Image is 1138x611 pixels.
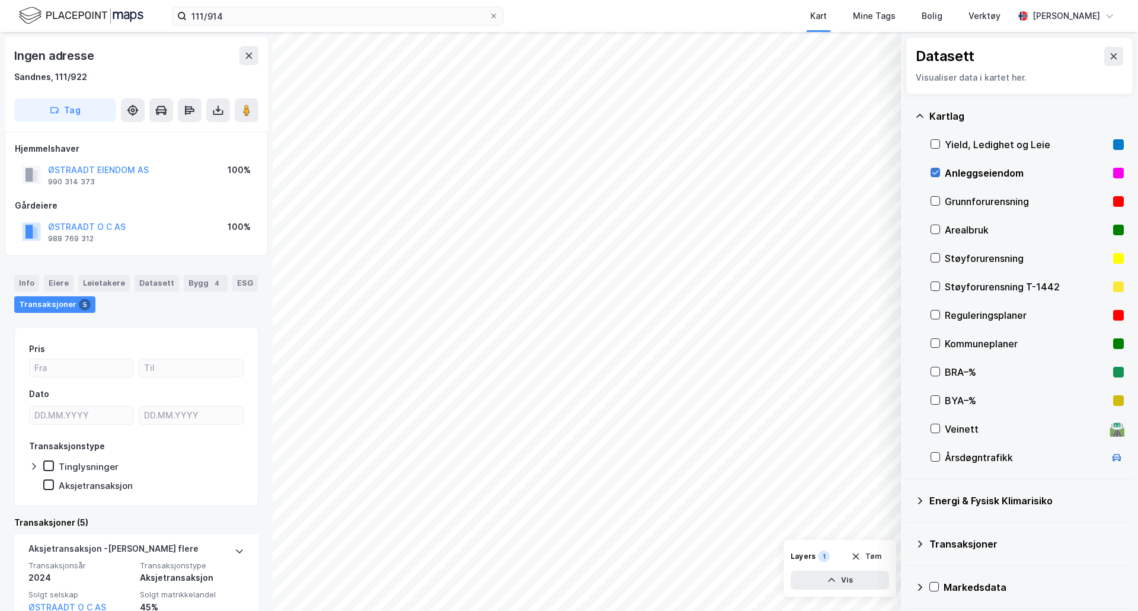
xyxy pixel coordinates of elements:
div: Verktøy [968,9,1000,23]
span: Solgt selskap [28,590,133,600]
span: Solgt matrikkelandel [140,590,244,600]
div: Eiere [44,275,73,292]
div: 100% [228,220,251,234]
div: Hjemmelshaver [15,142,258,156]
div: Visualiser data i kartet her. [916,71,1123,85]
div: Ingen adresse [14,46,96,65]
div: Bygg [184,275,228,292]
div: Layers [791,552,816,561]
div: Bolig [922,9,942,23]
div: Leietakere [78,275,130,292]
div: 100% [228,163,251,177]
button: Vis [791,571,889,590]
div: Kartlag [929,109,1124,123]
button: Tøm [843,547,889,566]
input: Fra [30,359,133,377]
div: 2024 [28,571,133,585]
div: Aksjetransaksjon - [PERSON_NAME] flere [28,542,199,561]
div: Gårdeiere [15,199,258,213]
div: Årsdøgntrafikk [945,450,1105,465]
div: Kommuneplaner [945,337,1108,351]
div: Anleggseiendom [945,166,1108,180]
div: Yield, Ledighet og Leie [945,137,1108,152]
div: Arealbruk [945,223,1108,237]
div: Pris [29,342,45,356]
span: Transaksjonstype [140,561,244,571]
div: Dato [29,387,49,401]
div: Veinett [945,422,1105,436]
div: Grunnforurensning [945,194,1108,209]
input: Til [139,359,243,377]
div: 🛣️ [1109,421,1125,437]
iframe: Chat Widget [1079,554,1138,611]
div: 1 [818,551,830,562]
div: Transaksjonstype [29,439,105,453]
div: Datasett [135,275,179,292]
div: Datasett [916,47,974,66]
input: Søk på adresse, matrikkel, gårdeiere, leietakere eller personer [187,7,489,25]
div: 4 [211,277,223,289]
span: Transaksjonsår [28,561,133,571]
input: DD.MM.YYYY [30,407,133,424]
div: Aksjetransaksjon [59,480,133,491]
div: Transaksjoner (5) [14,516,258,530]
div: ESG [232,275,258,292]
div: Tinglysninger [59,461,119,472]
div: Sandnes, 111/922 [14,70,87,84]
div: Kart [810,9,827,23]
div: Støyforurensning T-1442 [945,280,1108,294]
div: Energi & Fysisk Klimarisiko [929,494,1124,508]
div: Transaksjoner [14,296,95,313]
div: Mine Tags [853,9,896,23]
div: BYA–% [945,394,1108,408]
div: Transaksjoner [929,537,1124,551]
button: Tag [14,98,116,122]
input: DD.MM.YYYY [139,407,243,424]
div: BRA–% [945,365,1108,379]
div: 988 769 312 [48,234,94,244]
div: Kontrollprogram for chat [1079,554,1138,611]
div: [PERSON_NAME] [1032,9,1100,23]
div: Markedsdata [944,580,1124,594]
div: Info [14,275,39,292]
img: logo.f888ab2527a4732fd821a326f86c7f29.svg [19,5,143,26]
div: Reguleringsplaner [945,308,1108,322]
div: Støyforurensning [945,251,1108,265]
div: 5 [79,299,91,311]
div: Aksjetransaksjon [140,571,244,585]
div: 990 314 373 [48,177,95,187]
